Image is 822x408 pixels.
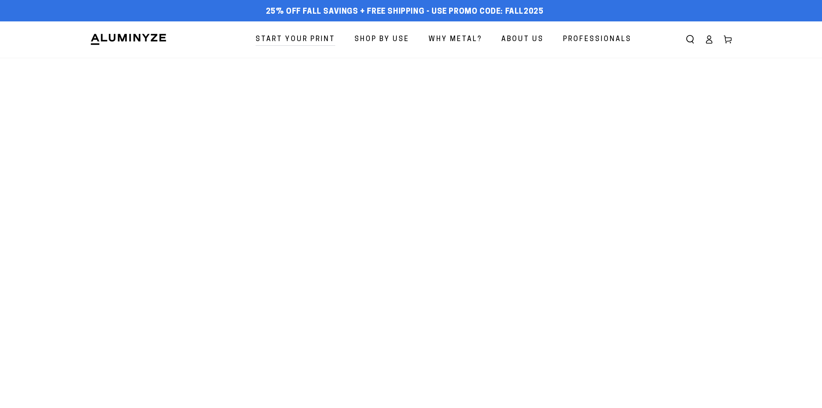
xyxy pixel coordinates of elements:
[249,28,342,51] a: Start Your Print
[266,7,544,17] span: 25% off FALL Savings + Free Shipping - Use Promo Code: FALL2025
[563,33,631,46] span: Professionals
[90,33,167,46] img: Aluminyze
[681,30,700,49] summary: Search our site
[495,28,550,51] a: About Us
[429,33,482,46] span: Why Metal?
[422,28,488,51] a: Why Metal?
[501,33,544,46] span: About Us
[256,33,335,46] span: Start Your Print
[557,28,638,51] a: Professionals
[348,28,416,51] a: Shop By Use
[354,33,409,46] span: Shop By Use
